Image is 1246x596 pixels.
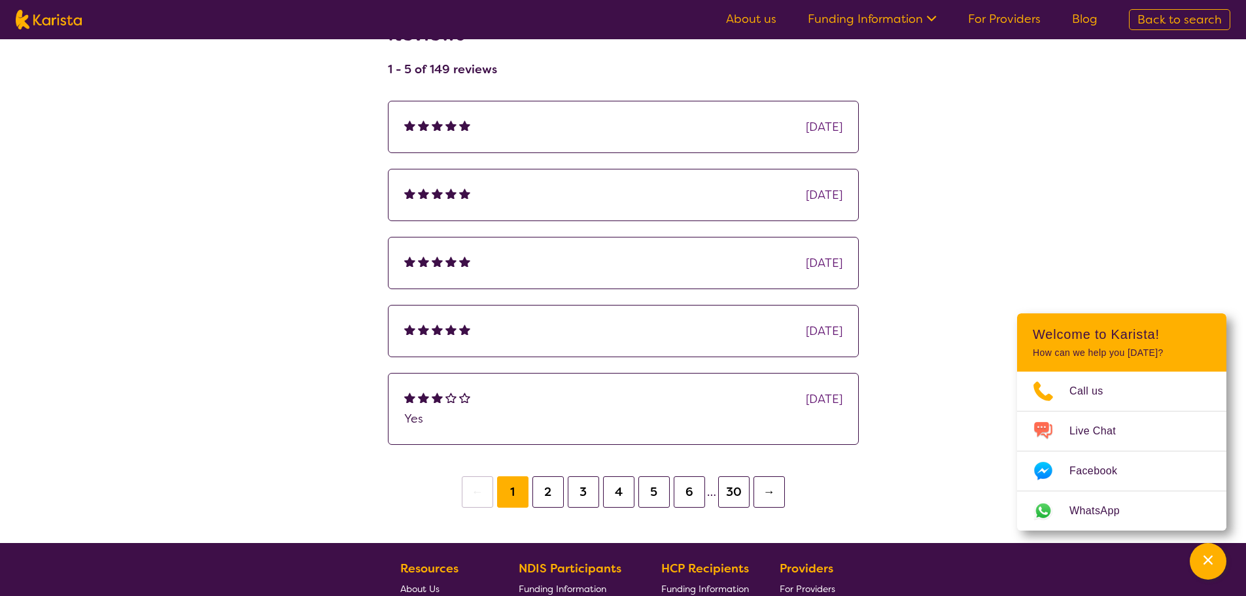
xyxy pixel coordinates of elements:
div: [DATE] [806,389,842,409]
b: HCP Recipients [661,561,749,576]
img: fullstar [418,188,429,199]
h2: Reviews [388,22,497,46]
img: fullstar [445,256,457,267]
div: Channel Menu [1017,313,1226,531]
button: 30 [718,476,750,508]
img: fullstar [404,324,415,335]
a: About us [726,11,776,27]
button: 1 [497,476,528,508]
a: Back to search [1129,9,1230,30]
img: fullstar [445,324,457,335]
button: 3 [568,476,599,508]
div: [DATE] [806,321,842,341]
div: [DATE] [806,117,842,137]
img: Karista logo [16,10,82,29]
span: … [707,484,716,500]
p: How can we help you [DATE]? [1033,347,1211,359]
img: fullstar [404,256,415,267]
span: Call us [1069,381,1119,401]
b: Providers [780,561,833,576]
img: fullstar [404,392,415,403]
span: Facebook [1069,461,1133,481]
img: fullstar [404,188,415,199]
img: fullstar [445,120,457,131]
img: fullstar [459,188,470,199]
div: [DATE] [806,253,842,273]
img: fullstar [445,188,457,199]
div: [DATE] [806,185,842,205]
button: 2 [532,476,564,508]
button: 5 [638,476,670,508]
span: About Us [400,583,440,595]
img: emptystar [459,392,470,403]
img: fullstar [459,324,470,335]
img: fullstar [418,120,429,131]
span: Funding Information [661,583,749,595]
img: fullstar [432,324,443,335]
button: 4 [603,476,634,508]
span: Back to search [1137,12,1222,27]
img: fullstar [432,392,443,403]
p: Yes [404,409,842,429]
b: NDIS Participants [519,561,621,576]
button: → [753,476,785,508]
img: fullstar [418,392,429,403]
button: ← [462,476,493,508]
span: Live Chat [1069,421,1132,441]
button: Channel Menu [1190,543,1226,580]
button: 6 [674,476,705,508]
img: fullstar [432,120,443,131]
img: emptystar [445,392,457,403]
img: fullstar [459,120,470,131]
img: fullstar [418,324,429,335]
span: For Providers [780,583,835,595]
img: fullstar [418,256,429,267]
h2: Welcome to Karista! [1033,326,1211,342]
span: Funding Information [519,583,606,595]
a: Web link opens in a new tab. [1017,491,1226,531]
a: Funding Information [808,11,937,27]
img: fullstar [404,120,415,131]
ul: Choose channel [1017,372,1226,531]
a: For Providers [968,11,1041,27]
img: fullstar [459,256,470,267]
a: Blog [1072,11,1098,27]
img: fullstar [432,256,443,267]
img: fullstar [432,188,443,199]
span: WhatsApp [1069,501,1135,521]
h4: 1 - 5 of 149 reviews [388,61,497,77]
b: Resources [400,561,459,576]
